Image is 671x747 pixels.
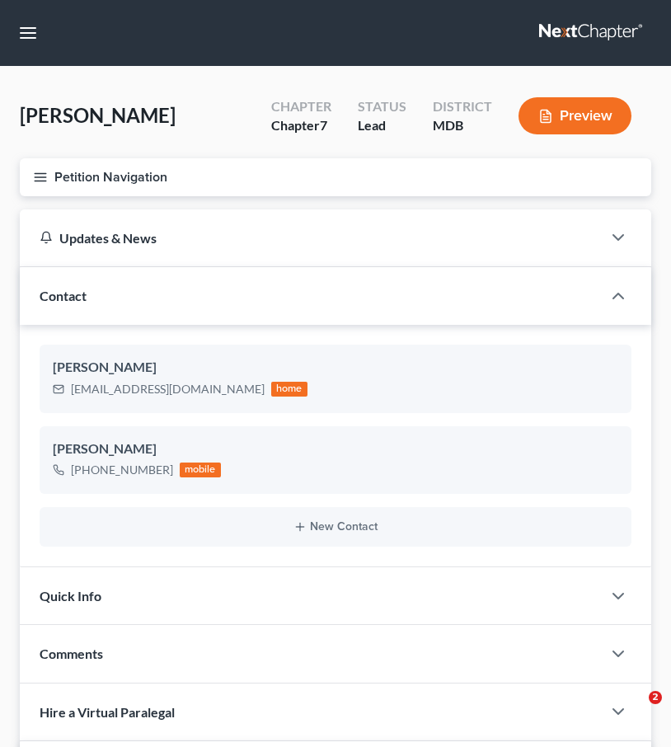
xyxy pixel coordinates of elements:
div: [PHONE_NUMBER] [71,462,173,478]
span: 2 [649,691,662,704]
button: Petition Navigation [20,158,651,196]
span: Contact [40,288,87,303]
span: 7 [320,117,327,133]
div: [EMAIL_ADDRESS][DOMAIN_NAME] [71,381,265,397]
span: Quick Info [40,588,101,604]
div: Updates & News [40,229,582,247]
span: Comments [40,646,103,661]
span: Hire a Virtual Paralegal [40,704,175,720]
div: Status [358,97,406,116]
span: [PERSON_NAME] [20,103,176,127]
div: mobile [180,463,221,477]
div: MDB [433,116,492,135]
div: [PERSON_NAME] [53,439,618,459]
iframe: Intercom live chat [615,691,655,731]
div: Chapter [271,97,331,116]
button: Preview [518,97,631,134]
div: District [433,97,492,116]
div: home [271,382,307,397]
button: New Contact [53,520,618,533]
div: Chapter [271,116,331,135]
div: Lead [358,116,406,135]
div: [PERSON_NAME] [53,358,618,378]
